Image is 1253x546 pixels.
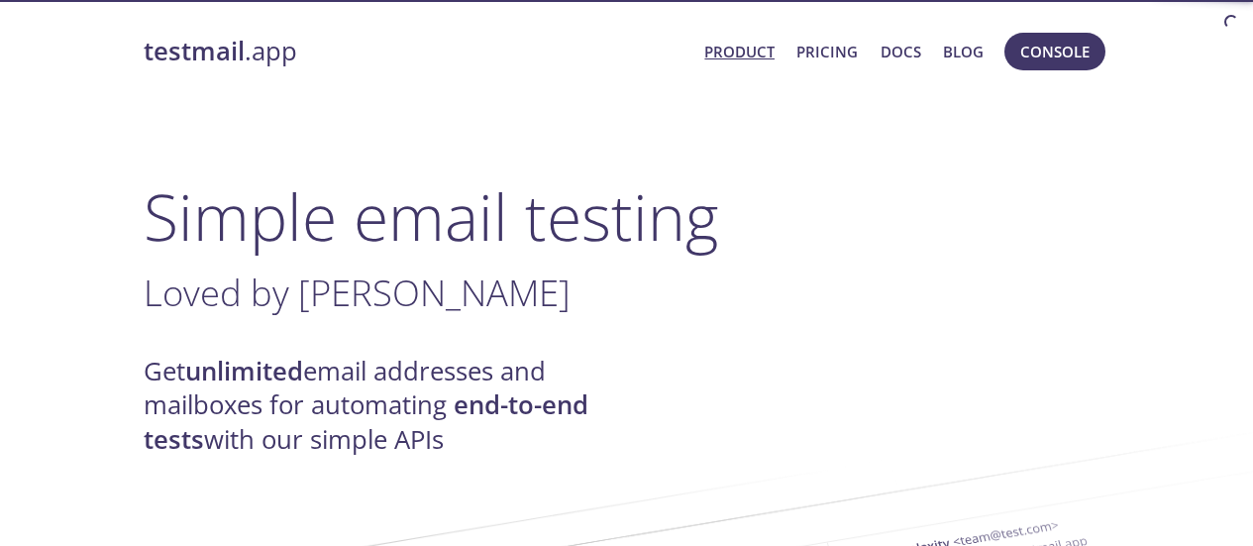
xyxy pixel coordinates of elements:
[185,354,303,388] strong: unlimited
[881,39,921,64] a: Docs
[144,268,571,317] span: Loved by [PERSON_NAME]
[144,178,1110,255] h1: Simple email testing
[1004,33,1105,70] button: Console
[943,39,984,64] a: Blog
[144,355,627,457] h4: Get email addresses and mailboxes for automating with our simple APIs
[1020,39,1090,64] span: Console
[144,34,245,68] strong: testmail
[144,35,689,68] a: testmail.app
[796,39,858,64] a: Pricing
[704,39,775,64] a: Product
[144,387,588,456] strong: end-to-end tests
